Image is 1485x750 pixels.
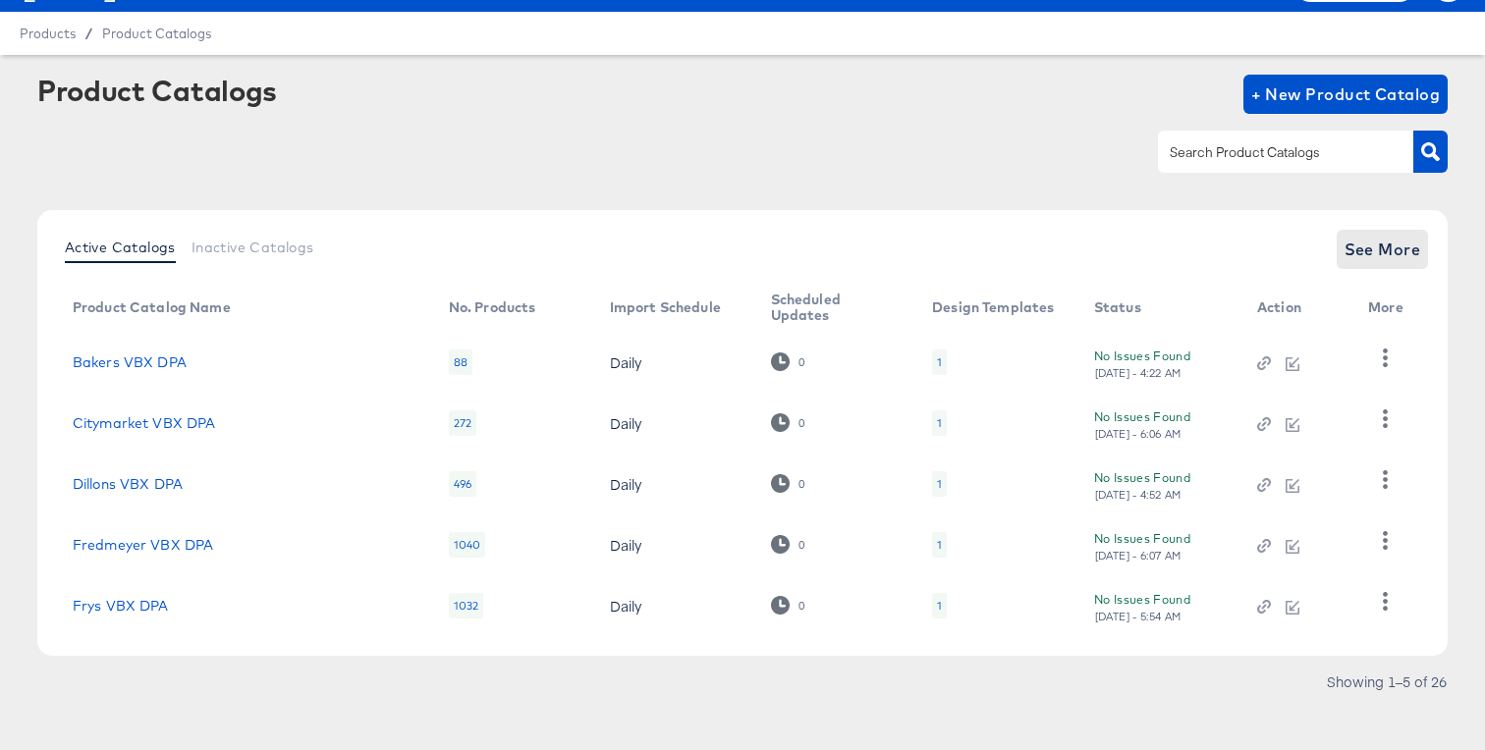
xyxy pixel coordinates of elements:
[449,532,486,558] div: 1040
[20,26,76,41] span: Products
[937,476,942,492] div: 1
[594,454,755,514] td: Daily
[449,593,484,618] div: 1032
[797,599,805,613] div: 0
[1078,285,1241,332] th: Status
[932,299,1054,315] div: Design Templates
[1352,285,1427,332] th: More
[771,413,805,432] div: 0
[1243,75,1449,114] button: + New Product Catalog
[65,240,176,255] span: Active Catalogs
[771,352,805,371] div: 0
[1241,285,1352,332] th: Action
[797,477,805,491] div: 0
[594,575,755,636] td: Daily
[1326,674,1448,688] div: Showing 1–5 of 26
[937,537,942,553] div: 1
[37,75,277,106] div: Product Catalogs
[1251,80,1441,108] span: + New Product Catalog
[73,299,231,315] div: Product Catalog Name
[594,514,755,575] td: Daily
[73,598,169,614] a: Frys VBX DPA
[1345,236,1421,263] span: See More
[771,474,805,493] div: 0
[771,596,805,615] div: 0
[73,537,214,553] a: Fredmeyer VBX DPA
[1337,230,1429,269] button: See More
[73,476,183,492] a: Dillons VBX DPA
[449,410,476,436] div: 272
[797,538,805,552] div: 0
[192,240,314,255] span: Inactive Catalogs
[76,26,102,41] span: /
[449,471,476,497] div: 496
[594,332,755,393] td: Daily
[937,354,942,370] div: 1
[102,26,211,41] a: Product Catalogs
[73,415,216,431] a: Citymarket VBX DPA
[932,532,947,558] div: 1
[594,393,755,454] td: Daily
[449,299,536,315] div: No. Products
[932,410,947,436] div: 1
[771,535,805,554] div: 0
[932,349,947,375] div: 1
[610,299,721,315] div: Import Schedule
[73,354,187,370] a: Bakers VBX DPA
[797,416,805,430] div: 0
[771,292,894,323] div: Scheduled Updates
[932,471,947,497] div: 1
[937,598,942,614] div: 1
[449,349,472,375] div: 88
[937,415,942,431] div: 1
[1166,141,1375,164] input: Search Product Catalogs
[932,593,947,618] div: 1
[797,355,805,369] div: 0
